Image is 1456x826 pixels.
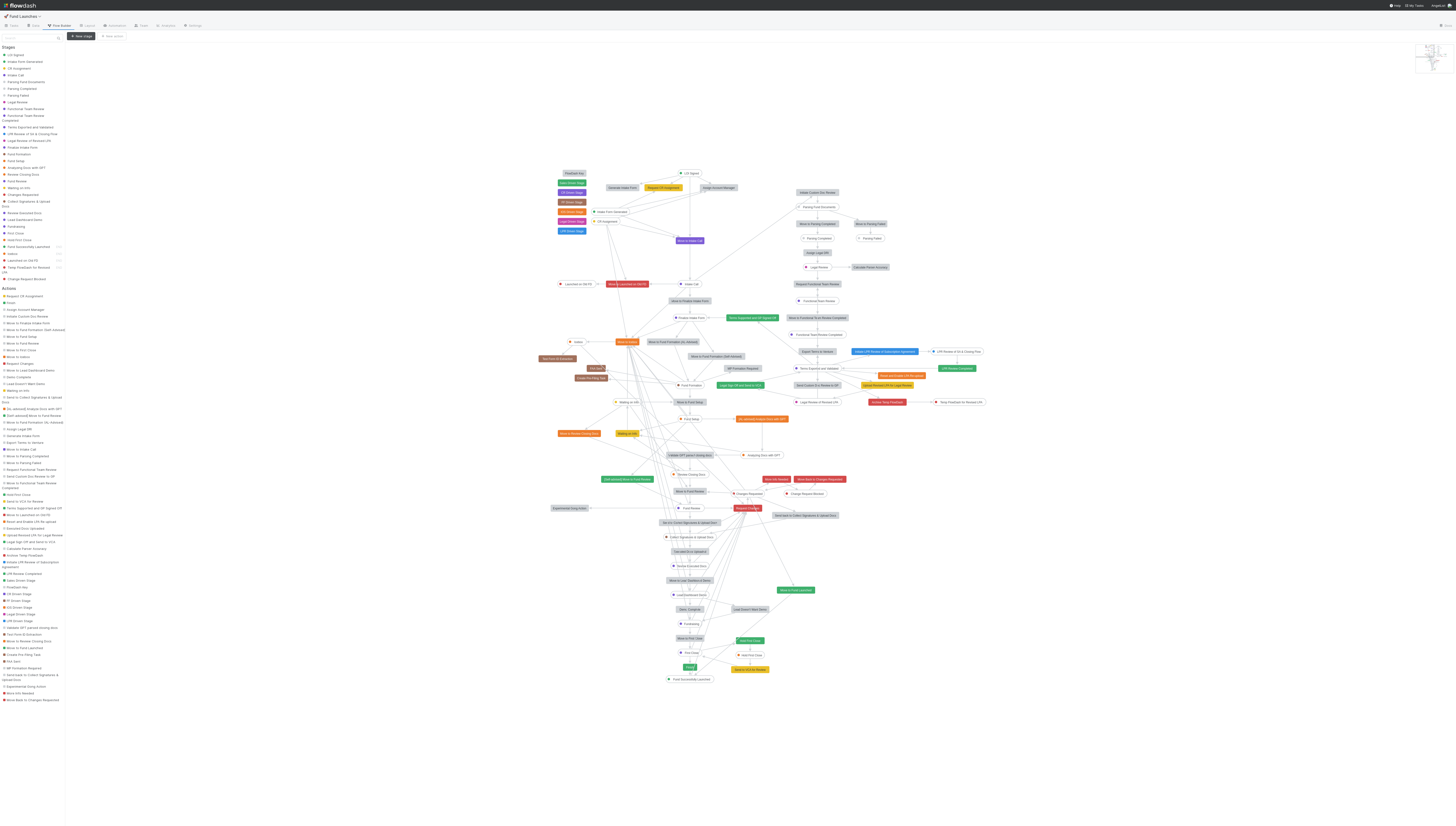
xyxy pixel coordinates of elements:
[796,333,842,337] text: Functional Team Review Completed
[649,340,697,344] text: Move to Fund Formation (AL-Advised)
[2,540,55,544] span: Legal Sign Off and Send to VCA
[2,34,63,42] input: Search
[2,186,30,190] span: Waiting on Info
[684,172,699,175] text: LOI Signed
[2,173,39,176] span: Review Closing Docs
[674,550,706,553] text: Executed Docs Uploaded
[2,639,52,643] span: Move to Review Closing Docs
[735,668,766,672] text: Send to VCA for Review
[2,53,24,57] span: LOI Signed
[2,526,44,530] span: Executed Docs Uploaded
[678,239,702,243] text: Move to Intake Call
[807,237,832,240] text: Parsing Completed
[2,266,50,274] span: Temp FlowDash for Revised LPA
[680,608,701,611] text: Demo Complete
[780,589,811,592] text: Move to Fund Launched
[2,362,34,366] span: Request Changes
[152,22,179,30] a: Analytics
[2,294,43,298] span: Request CR Assignment
[677,565,706,568] text: Review Executed Docs
[2,691,34,695] span: More Info Needed
[676,490,704,493] text: Move to Fund Review
[863,384,912,387] text: Upload Revised LPA for Legal Review
[2,653,41,657] span: Create Pre-Filing Task
[2,211,42,215] span: Review Executed Docs
[2,146,38,149] span: Finalize Intake Form
[2,585,28,589] span: FlowDash Key
[1447,3,1452,8] img: avatar_0a9e60f7-03da-485c-bb15-a40c44fcec20.png
[2,93,29,97] span: Parsing Failed
[590,367,602,370] text: FAA Sent
[775,514,836,517] text: Send back to Collect Signatures & Upload Docs
[677,593,707,597] text: Lead Dashboard Demo
[720,384,761,387] text: Legal Sign Off and Send to VCA
[97,32,126,40] button: New action
[617,340,637,344] text: Move to Icebox
[855,350,915,353] text: Initiate LPR Review of Subscription Agreement
[677,401,703,404] text: Move to Fund Setup
[2,341,39,345] span: Move to Fund Review
[703,186,735,190] text: Assign Account Manager
[937,350,981,353] text: LPR Review of SA & Closing Flow
[686,666,694,669] text: Finish
[800,222,835,226] text: Move to Parsing Completed
[671,300,709,303] text: Move to Finalize Intake Form
[729,316,776,320] text: Terms Supported and GP Signed Off
[765,478,788,481] text: More Info Needed
[797,384,838,387] text: Send Custom Doc Review to GP
[2,606,32,609] span: IOS Driven Stage
[598,220,617,223] text: CR Assignment
[2,666,41,670] span: MP Formation Required
[803,206,835,209] text: Parsing Fund Documents
[663,521,717,525] text: Send to Collect Signatures & Upload Docs
[4,23,19,28] span: Tasks
[739,418,786,421] text: [AL-advised] Analyze Docs with GPT
[56,259,62,262] small: END
[684,418,699,421] text: Fund Setup
[1389,3,1401,8] div: Help
[2,225,25,228] span: Fundraising
[1405,4,1424,7] span: My Tasks
[691,355,741,358] text: Move to Fund Formation (Self-Advised)
[2,407,62,411] span: [AL-advised] Analyze Docs with GPT
[683,507,700,510] text: Fund Review
[668,454,712,457] text: Validate GPT parsed closing docs
[802,350,833,353] text: Export Terms to Venture
[800,401,838,404] text: Legal Review of Revised LPA
[736,492,762,496] text: Changes Requested
[791,492,824,496] text: Change Request Blocked
[2,612,35,616] span: Legal Driven Stage
[2,468,57,472] span: Request Functional Team Review
[179,22,206,30] a: Settings
[43,22,75,30] a: Flow Builder
[2,67,31,70] span: CR Assignment
[1405,3,1424,8] a: My Tasks
[2,375,31,379] span: Demo Complete
[2,447,36,451] span: Move to Intake Call
[99,22,130,30] a: Automation
[740,639,760,643] text: Hold First Close
[597,210,627,214] text: Intake Form Generated
[2,389,29,393] span: Waiting on Info
[679,316,705,320] text: Finalize Intake Form
[608,186,637,190] text: Generate Intake Form
[561,210,583,214] text: IOS Driven Stage
[2,633,42,636] span: Test Form ID Extraction
[75,22,99,30] a: Layout
[2,139,51,143] span: Legal Review of Revised LPA
[560,230,584,233] text: LPR Driven Stage
[2,166,46,170] span: Analyzing Docs with GPT
[2,231,24,235] span: First Close
[2,159,25,163] span: Fund Setup
[1431,4,1445,7] span: AngelList
[2,200,50,208] span: Collect Signatures & Upload Docs
[856,222,885,226] text: Move to Parsing Failed
[2,107,44,111] span: Functional Team Review
[2,513,50,517] span: Move to Launched on Old FD
[741,654,762,657] text: Hold First Close
[648,186,679,190] text: Request CR Assignment
[2,481,57,490] span: Move to Functional Team Review Completed
[734,608,767,611] text: Lead Doesn't Want Demo
[4,14,9,18] span: 🚀
[2,73,24,77] span: Intake Call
